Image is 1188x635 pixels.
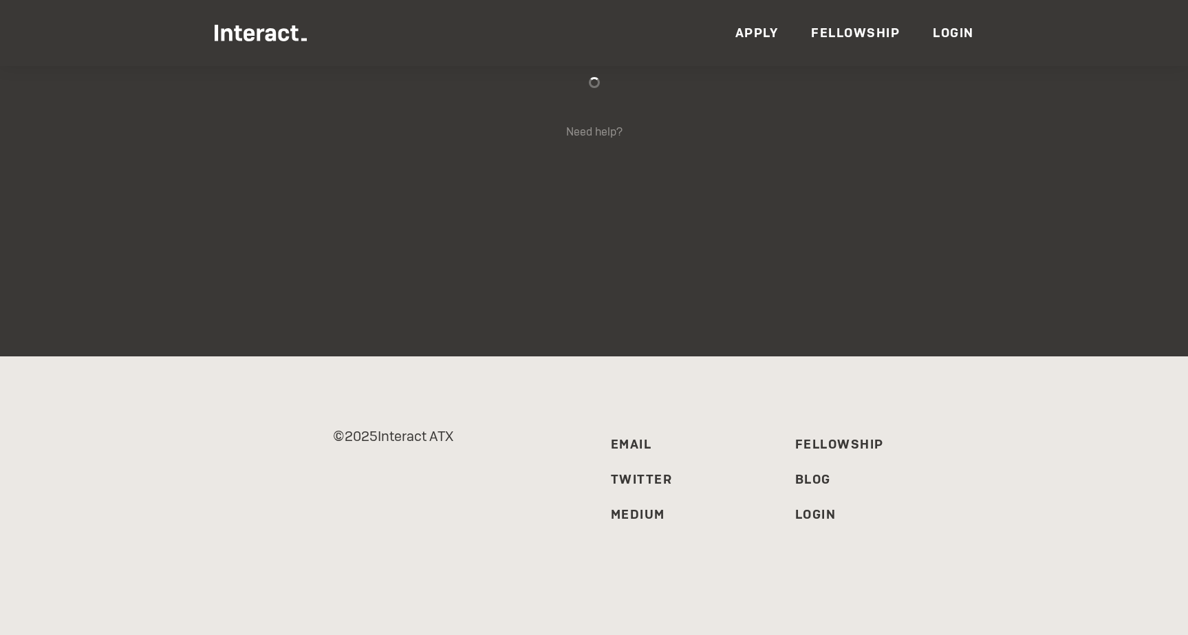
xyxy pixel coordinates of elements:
[611,506,665,522] a: Medium
[611,471,673,487] a: Twitter
[566,125,623,139] a: Need help?
[735,25,779,41] a: Apply
[795,471,831,487] a: Blog
[933,25,974,41] a: Login
[811,25,900,41] a: Fellowship
[215,25,307,41] img: Interact Logo
[795,506,836,522] a: Login
[795,436,884,452] a: Fellowship
[611,436,652,452] a: Email
[209,422,578,450] p: © 2025 Interact ATX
